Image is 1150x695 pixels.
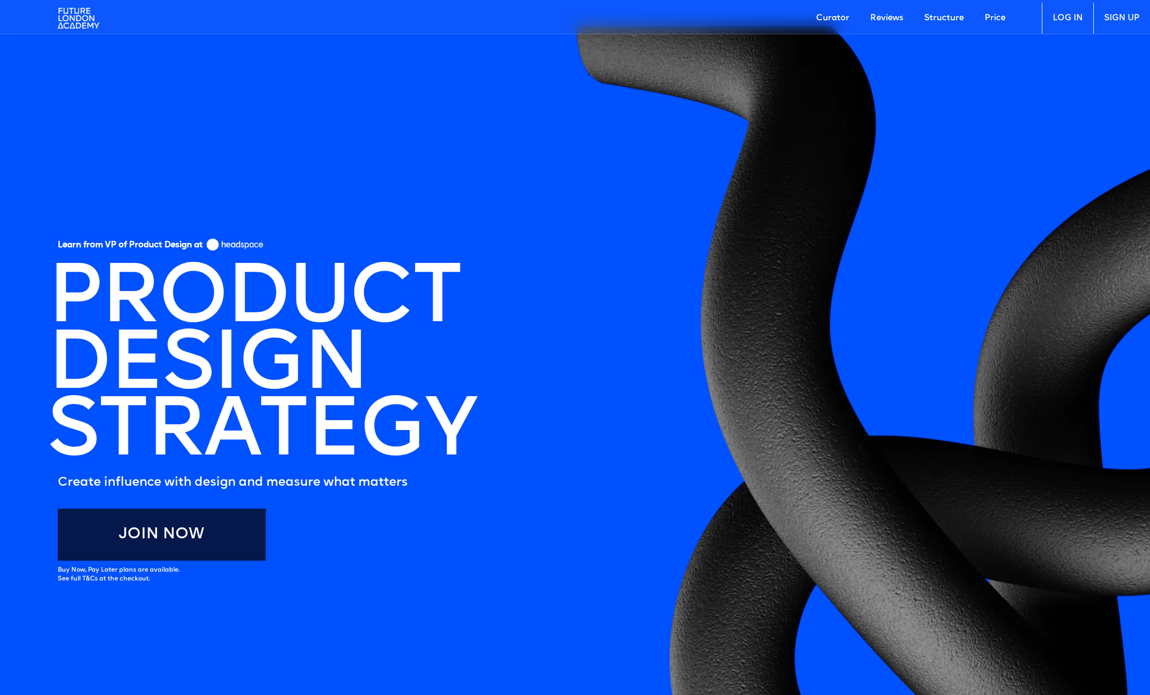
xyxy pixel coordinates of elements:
[914,3,974,34] a: Structure
[58,509,266,561] a: Join Now
[1042,3,1093,34] a: LOG IN
[58,566,179,584] div: Buy Now, Pay Later plans are available. See full T&Cs at the checkout.
[860,3,914,34] a: Reviews
[1093,3,1150,34] a: SIGN UP
[58,472,476,493] h5: Create influence with design and measure what matters
[974,3,1016,34] a: Price
[58,240,203,254] h5: Learn from VP of Product Design at
[47,267,476,467] h1: PRODUCT DESIGN STRATEGY
[806,3,860,34] a: Curator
